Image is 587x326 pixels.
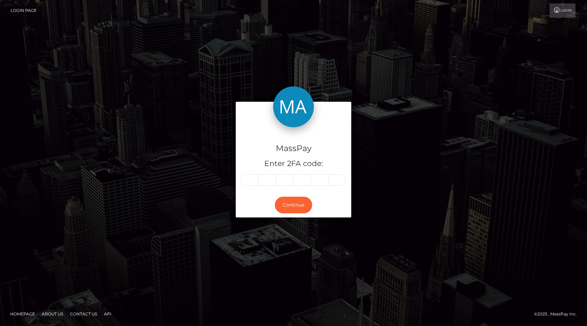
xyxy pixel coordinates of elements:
a: Login Page [11,3,37,18]
div: © 2025 , MassPay Inc. [534,310,582,318]
a: Login [550,3,575,18]
a: Contact Us [67,309,100,319]
a: About Us [39,309,66,319]
h4: MassPay [241,143,346,154]
h5: Enter 2FA code: [241,159,346,169]
button: Continue [275,197,312,213]
a: API [101,309,114,319]
img: MassPay [273,86,314,127]
a: Homepage [7,309,38,319]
